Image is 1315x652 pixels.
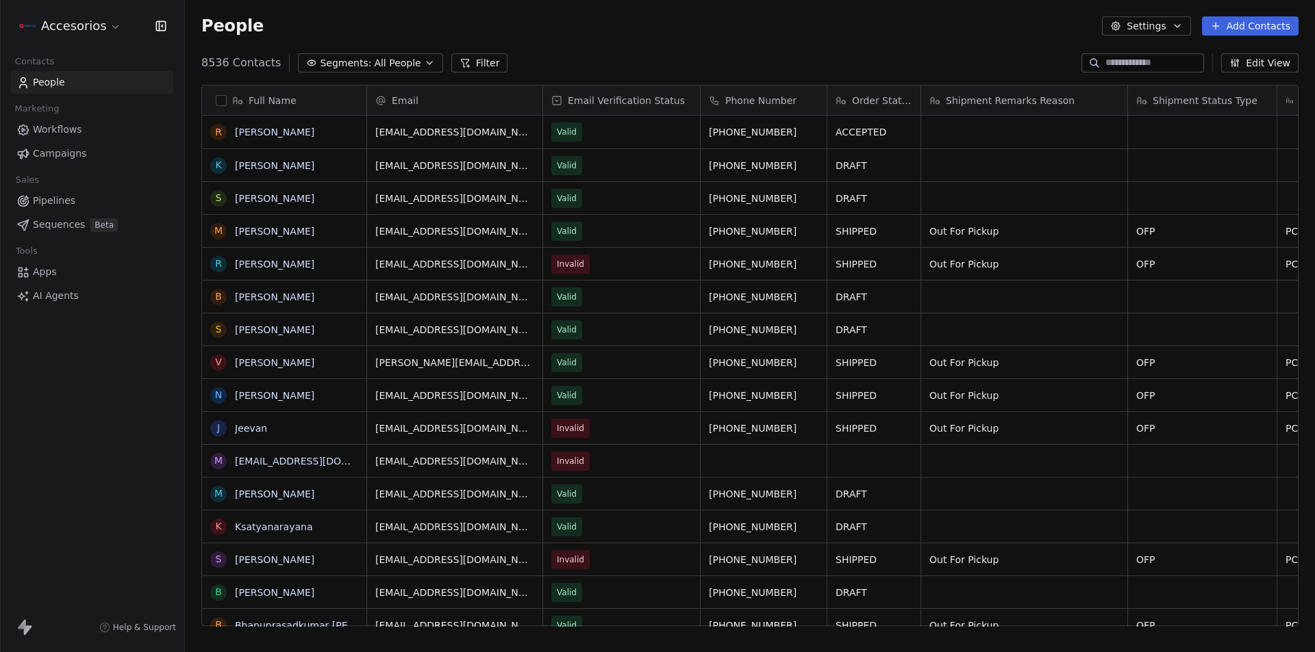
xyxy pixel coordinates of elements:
[9,99,65,119] span: Marketing
[827,86,920,115] div: Order Status
[202,86,366,115] div: Full Name
[557,389,577,402] span: Valid
[41,17,107,35] span: Accesorios
[90,218,118,232] span: Beta
[9,51,60,72] span: Contacts
[1153,94,1257,107] span: Shipment Status Type
[235,127,314,138] a: [PERSON_NAME]
[375,323,534,337] span: [EMAIL_ADDRESS][DOMAIN_NAME]
[235,620,412,631] a: Bhanuprasadkumar [PERSON_NAME]
[836,553,912,566] span: SHIPPED
[11,285,173,307] a: AI Agents
[367,86,542,115] div: Email
[709,421,818,435] span: [PHONE_NUMBER]
[216,322,222,337] div: S
[1136,618,1268,632] span: OFP
[33,146,86,161] span: Campaigns
[214,486,223,501] div: M
[929,224,1119,238] span: Out For Pickup
[929,553,1119,566] span: Out For Pickup
[375,290,534,304] span: [EMAIL_ADDRESS][DOMAIN_NAME]
[235,488,314,499] a: [PERSON_NAME]
[709,520,818,534] span: [PHONE_NUMBER]
[1221,53,1299,73] button: Edit View
[215,125,222,140] div: R
[201,55,281,71] span: 8536 Contacts
[375,389,534,402] span: [EMAIL_ADDRESS][DOMAIN_NAME]
[557,487,577,501] span: Valid
[557,224,577,238] span: Valid
[701,86,827,115] div: Phone Number
[235,554,314,565] a: [PERSON_NAME]
[33,194,75,208] span: Pipelines
[235,259,314,270] a: [PERSON_NAME]
[11,71,173,94] a: People
[33,75,65,90] span: People
[235,390,314,401] a: [PERSON_NAME]
[375,618,534,632] span: [EMAIL_ADDRESS][DOMAIN_NAME]
[557,454,584,468] span: Invalid
[1136,553,1268,566] span: OFP
[375,125,534,139] span: [EMAIL_ADDRESS][DOMAIN_NAME]
[201,16,264,36] span: People
[215,257,222,271] div: R
[19,18,36,34] img: Accesorios-AMZ-Logo.png
[929,257,1119,271] span: Out For Pickup
[375,454,534,468] span: [EMAIL_ADDRESS][DOMAIN_NAME]
[216,191,222,205] div: S
[235,291,314,302] a: [PERSON_NAME]
[375,224,534,238] span: [EMAIL_ADDRESS][DOMAIN_NAME]
[557,586,577,599] span: Valid
[836,257,912,271] span: SHIPPED
[709,553,818,566] span: [PHONE_NUMBER]
[1136,421,1268,435] span: OFP
[11,213,173,236] a: SequencesBeta
[709,192,818,205] span: [PHONE_NUMBER]
[836,520,912,534] span: DRAFT
[215,289,222,304] div: B
[11,261,173,283] a: Apps
[235,193,314,204] a: [PERSON_NAME]
[709,618,818,632] span: [PHONE_NUMBER]
[836,159,912,172] span: DRAFT
[215,158,221,172] div: K
[375,553,534,566] span: [EMAIL_ADDRESS][DOMAIN_NAME]
[113,622,176,633] span: Help & Support
[709,224,818,238] span: [PHONE_NUMBER]
[929,421,1119,435] span: Out For Pickup
[214,224,223,238] div: M
[235,324,314,335] a: [PERSON_NAME]
[99,622,176,633] a: Help & Support
[375,586,534,599] span: [EMAIL_ADDRESS][DOMAIN_NAME]
[33,218,85,232] span: Sequences
[929,618,1119,632] span: Out For Pickup
[836,290,912,304] span: DRAFT
[235,521,313,532] a: Ksatyanarayana
[10,241,43,261] span: Tools
[557,192,577,205] span: Valid
[374,56,421,70] span: All People
[217,421,220,435] div: J
[836,125,912,139] span: ACCEPTED
[557,421,584,435] span: Invalid
[16,14,124,38] button: Accesorios
[709,290,818,304] span: [PHONE_NUMBER]
[568,94,685,107] span: Email Verification Status
[375,192,534,205] span: [EMAIL_ADDRESS][DOMAIN_NAME]
[557,356,577,369] span: Valid
[1102,16,1190,36] button: Settings
[709,159,818,172] span: [PHONE_NUMBER]
[10,170,45,190] span: Sales
[375,421,534,435] span: [EMAIL_ADDRESS][DOMAIN_NAME]
[921,86,1127,115] div: Shipment Remarks Reason
[375,520,534,534] span: [EMAIL_ADDRESS][DOMAIN_NAME]
[836,224,912,238] span: SHIPPED
[33,289,79,303] span: AI Agents
[709,323,818,337] span: [PHONE_NUMBER]
[709,125,818,139] span: [PHONE_NUMBER]
[836,356,912,369] span: SHIPPED
[1136,356,1268,369] span: OFP
[836,487,912,501] span: DRAFT
[557,125,577,139] span: Valid
[557,520,577,534] span: Valid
